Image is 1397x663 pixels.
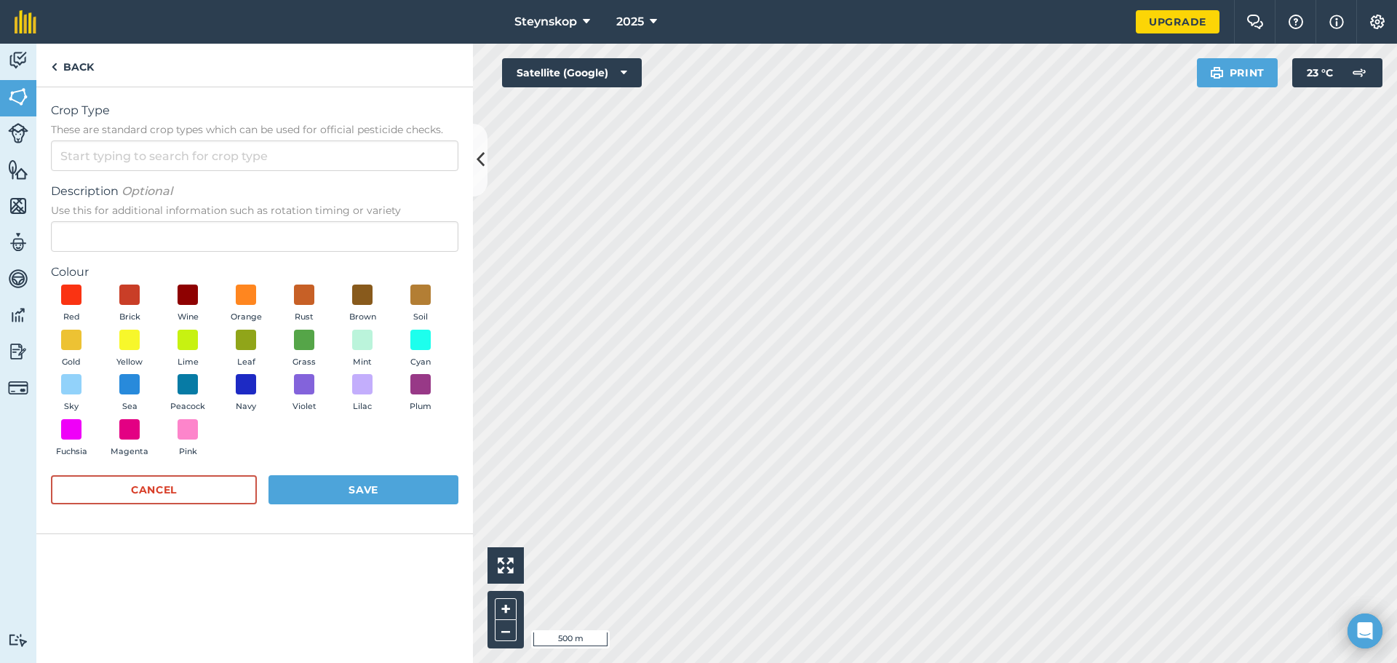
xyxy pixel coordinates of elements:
img: svg+xml;base64,PHN2ZyB4bWxucz0iaHR0cDovL3d3dy53My5vcmcvMjAwMC9zdmciIHdpZHRoPSI1NiIgaGVpZ2h0PSI2MC... [8,86,28,108]
label: Colour [51,263,458,281]
img: A question mark icon [1287,15,1305,29]
span: Brown [349,311,376,324]
img: svg+xml;base64,PD94bWwgdmVyc2lvbj0iMS4wIiBlbmNvZGluZz0idXRmLTgiPz4KPCEtLSBHZW5lcmF0b3I6IEFkb2JlIE... [8,633,28,647]
button: 23 °C [1292,58,1382,87]
img: svg+xml;base64,PD94bWwgdmVyc2lvbj0iMS4wIiBlbmNvZGluZz0idXRmLTgiPz4KPCEtLSBHZW5lcmF0b3I6IEFkb2JlIE... [8,378,28,398]
img: svg+xml;base64,PD94bWwgdmVyc2lvbj0iMS4wIiBlbmNvZGluZz0idXRmLTgiPz4KPCEtLSBHZW5lcmF0b3I6IEFkb2JlIE... [8,341,28,362]
img: svg+xml;base64,PHN2ZyB4bWxucz0iaHR0cDovL3d3dy53My5vcmcvMjAwMC9zdmciIHdpZHRoPSI1NiIgaGVpZ2h0PSI2MC... [8,159,28,180]
span: 23 ° C [1307,58,1333,87]
button: Mint [342,330,383,369]
span: Peacock [170,400,205,413]
button: Gold [51,330,92,369]
img: svg+xml;base64,PD94bWwgdmVyc2lvbj0iMS4wIiBlbmNvZGluZz0idXRmLTgiPz4KPCEtLSBHZW5lcmF0b3I6IEFkb2JlIE... [8,304,28,326]
span: Violet [292,400,317,413]
span: Yellow [116,356,143,369]
button: Plum [400,374,441,413]
span: Cyan [410,356,431,369]
img: svg+xml;base64,PHN2ZyB4bWxucz0iaHR0cDovL3d3dy53My5vcmcvMjAwMC9zdmciIHdpZHRoPSI1NiIgaGVpZ2h0PSI2MC... [8,195,28,217]
span: Sea [122,400,138,413]
span: Gold [62,356,81,369]
button: Sky [51,374,92,413]
button: Grass [284,330,325,369]
span: Mint [353,356,372,369]
img: A cog icon [1369,15,1386,29]
span: Navy [236,400,256,413]
button: Fuchsia [51,419,92,458]
div: Open Intercom Messenger [1348,614,1382,648]
button: Violet [284,374,325,413]
span: Rust [295,311,314,324]
span: Orange [231,311,262,324]
button: Pink [167,419,208,458]
button: Rust [284,285,325,324]
button: Brick [109,285,150,324]
span: Grass [292,356,316,369]
span: Steynskop [514,13,577,31]
span: Red [63,311,80,324]
img: fieldmargin Logo [15,10,36,33]
img: Two speech bubbles overlapping with the left bubble in the forefront [1246,15,1264,29]
button: Save [268,475,458,504]
button: Print [1197,58,1278,87]
button: Magenta [109,419,150,458]
button: Soil [400,285,441,324]
em: Optional [122,184,172,198]
span: 2025 [616,13,644,31]
button: Yellow [109,330,150,369]
span: Sky [64,400,79,413]
button: Brown [342,285,383,324]
img: Four arrows, one pointing top left, one top right, one bottom right and the last bottom left [498,557,514,573]
img: svg+xml;base64,PHN2ZyB4bWxucz0iaHR0cDovL3d3dy53My5vcmcvMjAwMC9zdmciIHdpZHRoPSIxNyIgaGVpZ2h0PSIxNy... [1329,13,1344,31]
span: Use this for additional information such as rotation timing or variety [51,203,458,218]
span: Pink [179,445,197,458]
img: svg+xml;base64,PD94bWwgdmVyc2lvbj0iMS4wIiBlbmNvZGluZz0idXRmLTgiPz4KPCEtLSBHZW5lcmF0b3I6IEFkb2JlIE... [1345,58,1374,87]
img: svg+xml;base64,PHN2ZyB4bWxucz0iaHR0cDovL3d3dy53My5vcmcvMjAwMC9zdmciIHdpZHRoPSIxOSIgaGVpZ2h0PSIyNC... [1210,64,1224,82]
a: Upgrade [1136,10,1219,33]
a: Back [36,44,108,87]
button: Navy [226,374,266,413]
span: Brick [119,311,140,324]
span: Soil [413,311,428,324]
span: Lilac [353,400,372,413]
span: Magenta [111,445,148,458]
img: svg+xml;base64,PD94bWwgdmVyc2lvbj0iMS4wIiBlbmNvZGluZz0idXRmLTgiPz4KPCEtLSBHZW5lcmF0b3I6IEFkb2JlIE... [8,268,28,290]
button: Satellite (Google) [502,58,642,87]
button: Lime [167,330,208,369]
span: Leaf [237,356,255,369]
span: These are standard crop types which can be used for official pesticide checks. [51,122,458,137]
button: Sea [109,374,150,413]
img: svg+xml;base64,PD94bWwgdmVyc2lvbj0iMS4wIiBlbmNvZGluZz0idXRmLTgiPz4KPCEtLSBHZW5lcmF0b3I6IEFkb2JlIE... [8,231,28,253]
img: svg+xml;base64,PD94bWwgdmVyc2lvbj0iMS4wIiBlbmNvZGluZz0idXRmLTgiPz4KPCEtLSBHZW5lcmF0b3I6IEFkb2JlIE... [8,123,28,143]
span: Fuchsia [56,445,87,458]
button: Orange [226,285,266,324]
button: Wine [167,285,208,324]
button: Cancel [51,475,257,504]
button: + [495,598,517,620]
img: svg+xml;base64,PHN2ZyB4bWxucz0iaHR0cDovL3d3dy53My5vcmcvMjAwMC9zdmciIHdpZHRoPSI5IiBoZWlnaHQ9IjI0Ii... [51,58,57,76]
span: Lime [178,356,199,369]
span: Wine [178,311,199,324]
button: Leaf [226,330,266,369]
button: – [495,620,517,641]
button: Red [51,285,92,324]
span: Plum [410,400,431,413]
button: Lilac [342,374,383,413]
img: svg+xml;base64,PD94bWwgdmVyc2lvbj0iMS4wIiBlbmNvZGluZz0idXRmLTgiPz4KPCEtLSBHZW5lcmF0b3I6IEFkb2JlIE... [8,49,28,71]
span: Crop Type [51,102,458,119]
input: Start typing to search for crop type [51,140,458,171]
button: Peacock [167,374,208,413]
span: Description [51,183,458,200]
button: Cyan [400,330,441,369]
